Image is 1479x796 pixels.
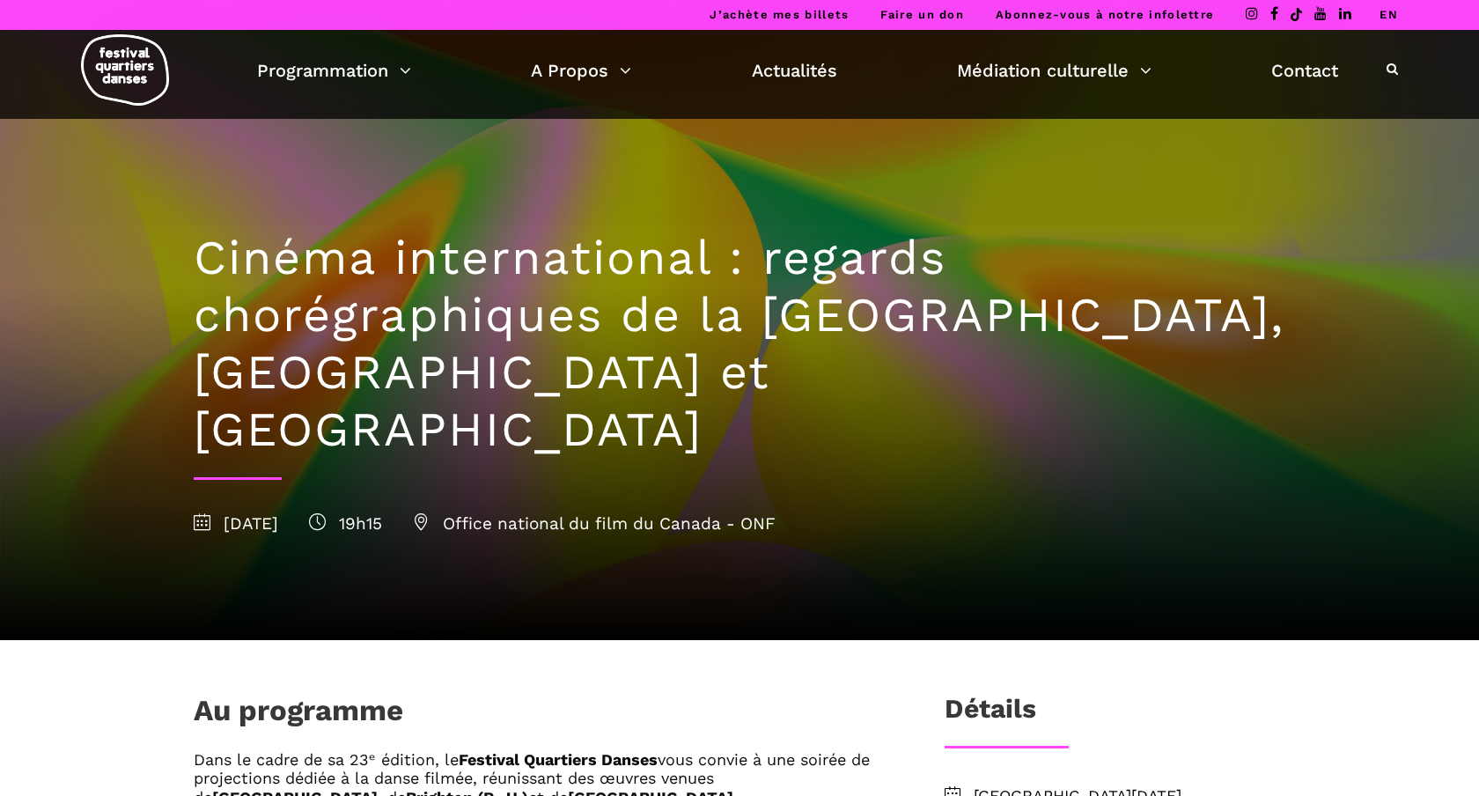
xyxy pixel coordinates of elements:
[710,8,849,21] a: J’achète mes billets
[945,693,1036,737] h3: Détails
[459,750,658,769] b: Festival Quartiers Danses
[194,513,278,534] span: [DATE]
[257,55,411,85] a: Programmation
[1271,55,1338,85] a: Contact
[81,34,169,106] img: logo-fqd-med
[194,693,403,737] h1: Au programme
[194,750,459,769] span: Dans le cadre de sa 23ᵉ édition, le
[531,55,631,85] a: A Propos
[194,230,1285,458] h1: Cinéma international : regards chorégraphiques de la [GEOGRAPHIC_DATA], [GEOGRAPHIC_DATA] et [GEO...
[413,513,776,534] span: Office national du film du Canada - ONF
[309,513,382,534] span: 19h15
[1380,8,1398,21] a: EN
[996,8,1214,21] a: Abonnez-vous à notre infolettre
[752,55,837,85] a: Actualités
[957,55,1152,85] a: Médiation culturelle
[880,8,964,21] a: Faire un don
